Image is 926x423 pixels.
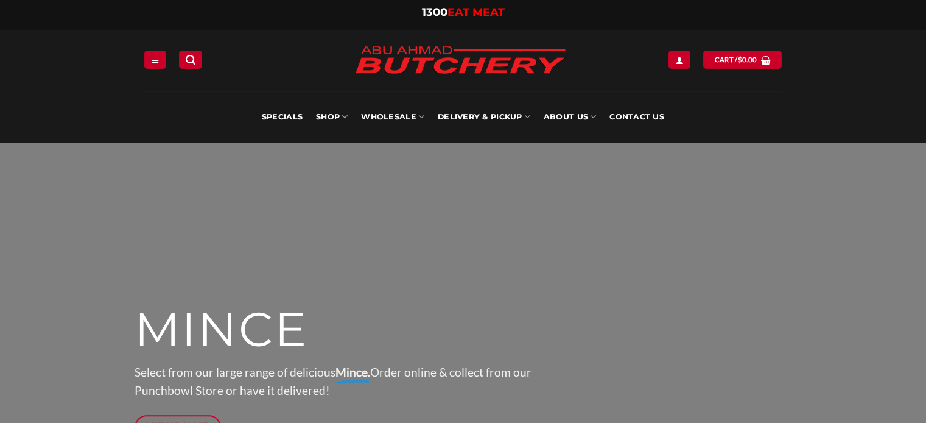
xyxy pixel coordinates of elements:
span: MINCE [135,300,308,359]
span: 1300 [422,5,447,19]
span: Cart / [715,54,757,65]
a: 1300EAT MEAT [422,5,505,19]
span: Select from our large range of delicious Order online & collect from our Punchbowl Store or have ... [135,365,531,398]
a: SHOP [316,91,348,143]
a: Login [668,51,690,68]
a: Wholesale [361,91,424,143]
span: EAT MEAT [447,5,505,19]
a: Delivery & Pickup [438,91,530,143]
bdi: 0.00 [738,55,757,63]
img: Abu Ahmad Butchery [345,38,576,84]
span: $ [738,54,742,65]
a: About Us [544,91,596,143]
strong: Mince. [335,365,370,379]
a: Specials [262,91,303,143]
a: View cart [703,51,782,68]
a: Menu [144,51,166,68]
a: Contact Us [609,91,664,143]
a: Search [179,51,202,68]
